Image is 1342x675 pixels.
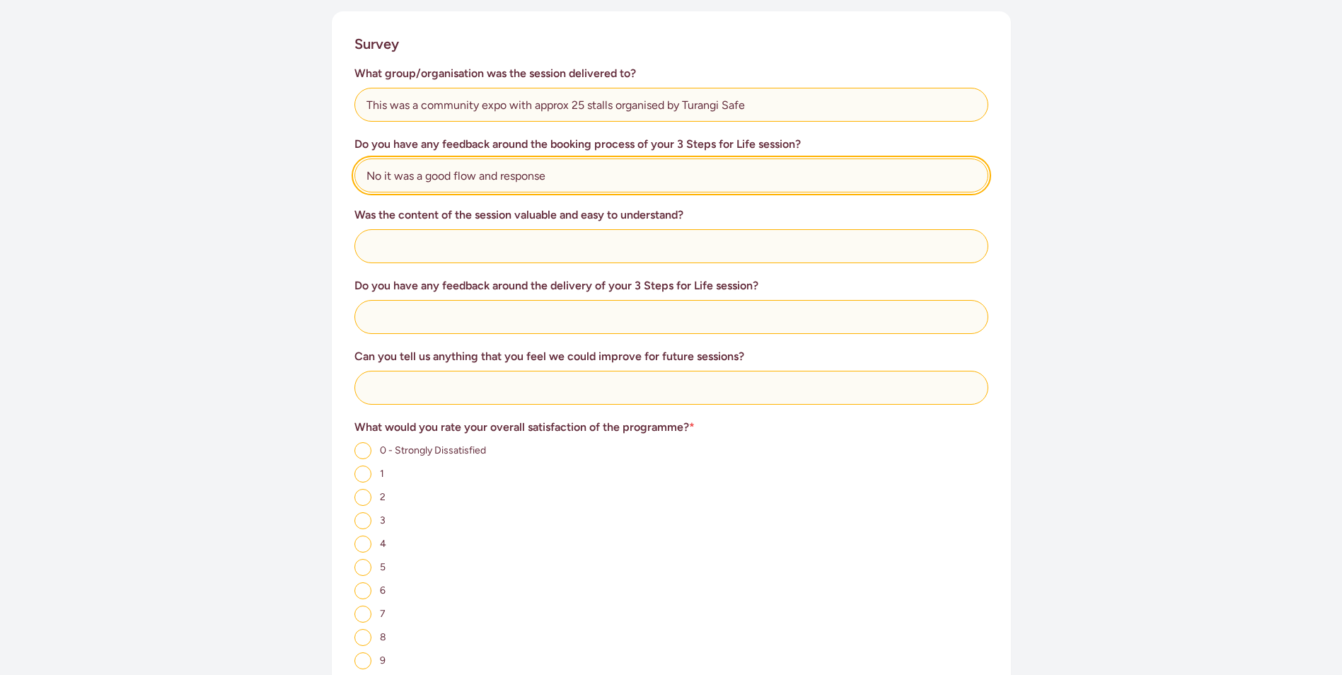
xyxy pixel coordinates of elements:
span: 1 [380,468,384,480]
h3: Do you have any feedback around the booking process of your 3 Steps for Life session? [354,136,988,153]
input: 6 [354,582,371,599]
span: 2 [380,491,386,503]
h2: Survey [354,34,399,54]
input: 2 [354,489,371,506]
span: 7 [380,608,386,620]
input: 9 [354,652,371,669]
span: 6 [380,584,386,596]
span: 3 [380,514,386,526]
h3: Do you have any feedback around the delivery of your 3 Steps for Life session? [354,277,988,294]
span: 8 [380,631,386,643]
h3: What would you rate your overall satisfaction of the programme? [354,419,988,436]
input: 8 [354,629,371,646]
span: 9 [380,654,386,667]
input: 1 [354,466,371,483]
h3: Can you tell us anything that you feel we could improve for future sessions? [354,348,988,365]
span: 5 [380,561,386,573]
input: 0 - Strongly Dissatisfied [354,442,371,459]
h3: What group/organisation was the session delivered to? [354,65,988,82]
input: 5 [354,559,371,576]
span: 0 - Strongly Dissatisfied [380,444,486,456]
span: 4 [380,538,386,550]
input: 4 [354,536,371,553]
input: 7 [354,606,371,623]
input: 3 [354,512,371,529]
h3: Was the content of the session valuable and easy to understand? [354,207,988,224]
